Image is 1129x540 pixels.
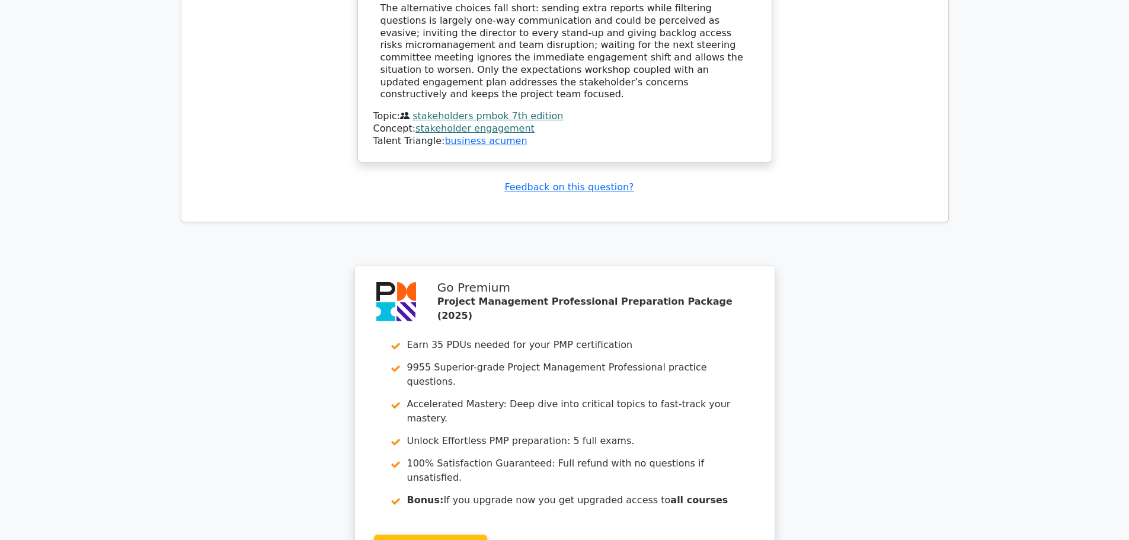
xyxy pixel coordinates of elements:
[373,123,756,135] div: Concept:
[504,181,634,193] a: Feedback on this question?
[373,110,756,147] div: Talent Triangle:
[444,135,527,146] a: business acumen
[373,110,756,123] div: Topic:
[412,110,563,122] a: stakeholders pmbok 7th edition
[415,123,535,134] a: stakeholder engagement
